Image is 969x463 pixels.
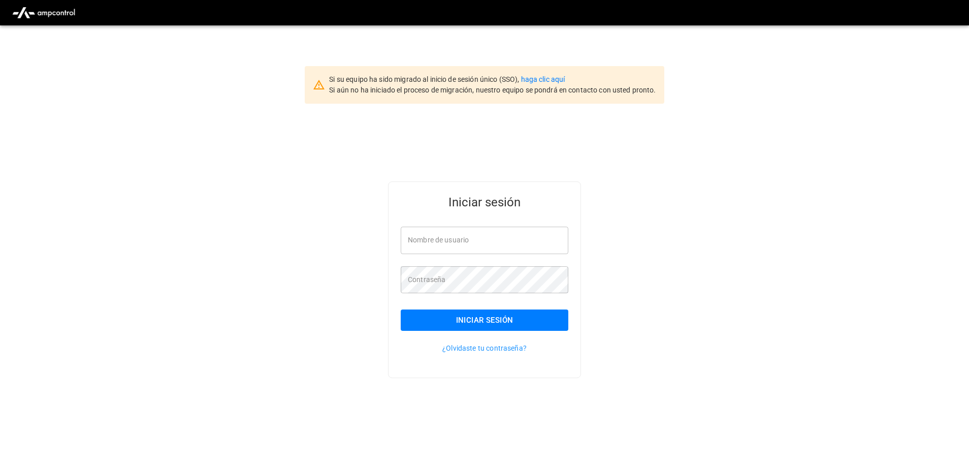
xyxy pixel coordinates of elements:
h5: Iniciar sesión [401,194,568,210]
button: Iniciar sesión [401,310,568,331]
p: ¿Olvidaste tu contraseña? [401,343,568,353]
img: ampcontrol.io logo [8,3,79,22]
span: Si aún no ha iniciado el proceso de migración, nuestro equipo se pondrá en contacto con usted pro... [329,86,656,94]
a: haga clic aquí [521,75,565,83]
span: Si su equipo ha sido migrado al inicio de sesión único (SSO), [329,75,521,83]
